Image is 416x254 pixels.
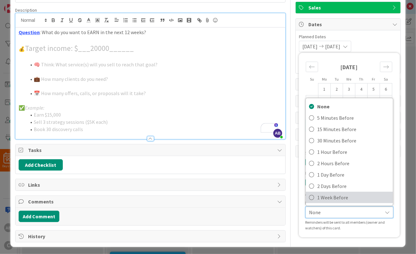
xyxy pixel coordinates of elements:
span: America/[GEOGRAPHIC_DATA] [305,190,372,197]
td: Choose Monday, 09/08/2025 12:00 PM as your check-in date. It’s available. [318,95,331,107]
td: Choose Wednesday, 09/10/2025 12:00 PM as your check-in date. It’s available. [343,95,355,107]
p: : What do you want to EARN in the next 12 weeks? [19,29,282,36]
span: 5 Minutes Before [317,113,390,123]
td: Choose Wednesday, 09/03/2025 12:00 PM as your check-in date. It’s available. [343,83,355,95]
span: Earn $15,000 [34,112,61,118]
span: 1 Week Before [317,193,390,202]
span: 1 Day Before [317,170,390,179]
span: History [28,233,274,240]
span: Sell 3 strategy sessions ($5K each) [34,119,108,125]
td: Choose Friday, 09/12/2025 12:00 PM as your check-in date. It’s available. [368,95,380,107]
span: 💰 [19,46,25,52]
a: 1 Week Before [306,192,393,203]
a: 2 Days Before [306,180,393,192]
span: Book 30 discovery calls [34,126,83,132]
span: Due Date Reminder [305,201,342,205]
span: 💼 How many clients do you need? [34,76,108,82]
span: [DATE] [302,43,318,50]
span: 📅 How many offers, calls, or proposals will it take? [34,90,146,96]
span: 2 Hours Before [317,159,390,168]
span: Planned Dates [299,33,397,40]
button: Add Comment [19,211,59,222]
span: Tasks [28,146,274,154]
div: To enrich screen reader interactions, please activate Accessibility in Grammarly extension settings [15,27,285,139]
span: [DATE] [325,43,340,50]
div: Calendar [299,56,399,151]
span: Target income: $___20000______ [25,43,134,53]
span: Sales [308,4,389,11]
span: Description [15,7,37,13]
span: AB [273,129,282,138]
a: 15 Minutes Before [306,124,393,135]
small: Fr [372,77,375,82]
td: Choose Tuesday, 09/02/2025 12:00 PM as your check-in date. It’s available. [331,83,343,95]
span: None [309,208,379,217]
td: Choose Thursday, 09/11/2025 12:00 PM as your check-in date. It’s available. [355,95,368,107]
small: Su [310,77,314,82]
span: 15 Minutes Before [317,124,390,134]
span: Due Date [305,171,322,175]
small: We [347,77,352,82]
a: 2 Hours Before [306,158,393,169]
em: Example: [25,105,45,111]
span: 🧠 Think: What service(s) will you sell to reach that goal? [34,61,157,68]
span: 30 Minutes Before [317,136,390,145]
a: None [306,101,393,112]
span: None [317,102,390,111]
div: Reminders will be sent to all members (owner and watchers) of this card. [305,220,394,231]
td: Choose Tuesday, 09/09/2025 12:00 PM as your check-in date. It’s available. [331,95,343,107]
a: 5 Minutes Before [306,112,393,124]
div: Move backward to switch to the previous month. [306,62,318,72]
small: Sa [384,77,388,82]
td: Choose Sunday, 09/07/2025 12:00 PM as your check-in date. It’s available. [306,95,318,107]
strong: [DATE] [341,63,358,71]
span: 2 Days Before [317,181,390,191]
td: Choose Saturday, 09/06/2025 12:00 PM as your check-in date. It’s available. [380,83,392,95]
td: Choose Monday, 09/01/2025 12:00 PM as your check-in date. It’s available. [318,83,331,95]
a: 30 Minutes Before [306,135,393,146]
span: ✅ [19,105,25,111]
span: Links [28,181,274,189]
span: Dates [308,21,389,28]
button: Add Checklist [19,159,63,171]
td: Choose Saturday, 09/13/2025 12:00 PM as your check-in date. It’s available. [380,95,392,107]
td: Choose Thursday, 09/04/2025 12:00 PM as your check-in date. It’s available. [355,83,368,95]
a: Question [19,29,40,35]
a: 1 Day Before [306,169,393,180]
small: Tu [335,77,339,82]
div: Move forward to switch to the next month. [380,62,392,72]
small: Th [359,77,364,82]
span: 1 Hour Before [317,147,390,157]
span: Start Date [305,151,324,155]
span: Comments [28,198,274,205]
a: 1 Hour Before [306,146,393,158]
small: Mo [322,77,327,82]
td: Choose Friday, 09/05/2025 12:00 PM as your check-in date. It’s available. [368,83,380,95]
